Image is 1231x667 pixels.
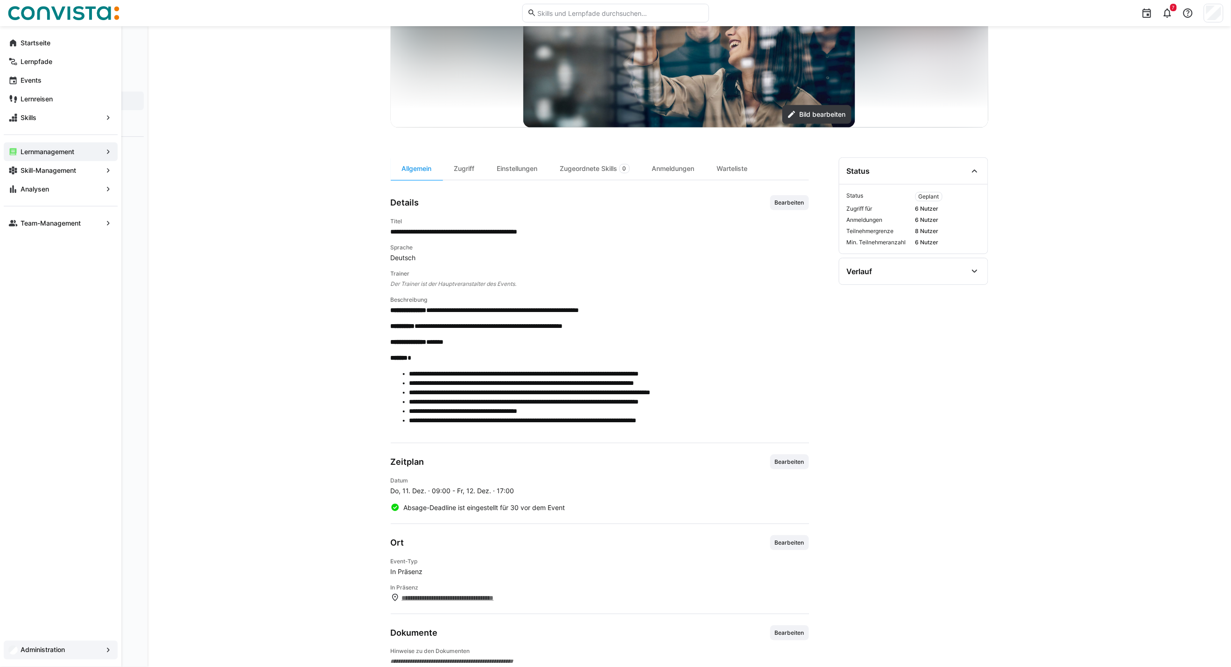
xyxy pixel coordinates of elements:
span: Zugriff für [847,205,912,213]
span: Bearbeiten [774,629,805,637]
h4: Trainer [391,270,809,277]
h4: Event-Typ [391,558,809,565]
h4: Beschreibung [391,296,809,304]
span: Der Trainer ist der Hauptveranstalter des Events. [391,279,809,289]
span: Bearbeiten [774,199,805,206]
div: Allgemein [391,157,443,180]
h4: Sprache [391,244,809,251]
h3: Dokumente [391,628,438,638]
span: Status [847,192,912,201]
span: Deutsch [391,253,809,263]
input: Skills und Lernpfade durchsuchen… [536,9,703,17]
span: Do, 11. Dez. · 09:00 - Fr, 12. Dez. · 17:00 [391,486,514,496]
span: Min. Teilnehmeranzahl [847,239,912,246]
span: Bild bearbeiten [798,110,847,119]
button: Bearbeiten [770,535,809,550]
div: Anmeldungen [641,157,706,180]
button: Bearbeiten [770,195,809,210]
div: Zugriff [443,157,486,180]
p: Absage-Deadline ist eingestellt für 30 vor dem Event [403,503,565,512]
span: Geplant [919,193,939,200]
button: Bearbeiten [770,454,809,469]
span: In Präsenz [391,567,809,576]
span: 6 Nutzer [915,239,980,246]
span: 0 [623,165,626,172]
span: 6 Nutzer [915,216,980,224]
h4: In Präsenz [391,584,809,591]
span: Anmeldungen [847,216,912,224]
h3: Zeitplan [391,457,424,467]
button: Bearbeiten [770,625,809,640]
div: Zugeordnete Skills [549,157,641,180]
span: Bearbeiten [774,539,805,546]
h3: Details [391,198,419,208]
div: Einstellungen [486,157,549,180]
span: Teilnehmergrenze [847,227,912,235]
h3: Ort [391,538,404,548]
h4: Datum [391,477,514,484]
div: Verlauf [847,267,872,276]
div: Warteliste [706,157,759,180]
button: Bild bearbeiten [782,105,851,124]
span: 7 [1172,5,1175,10]
div: Status [847,166,870,176]
span: 6 Nutzer [915,205,980,213]
span: 8 Nutzer [915,227,980,235]
span: Bearbeiten [774,458,805,466]
h4: Titel [391,218,809,225]
h4: Hinweise zu den Dokumenten [391,648,809,655]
